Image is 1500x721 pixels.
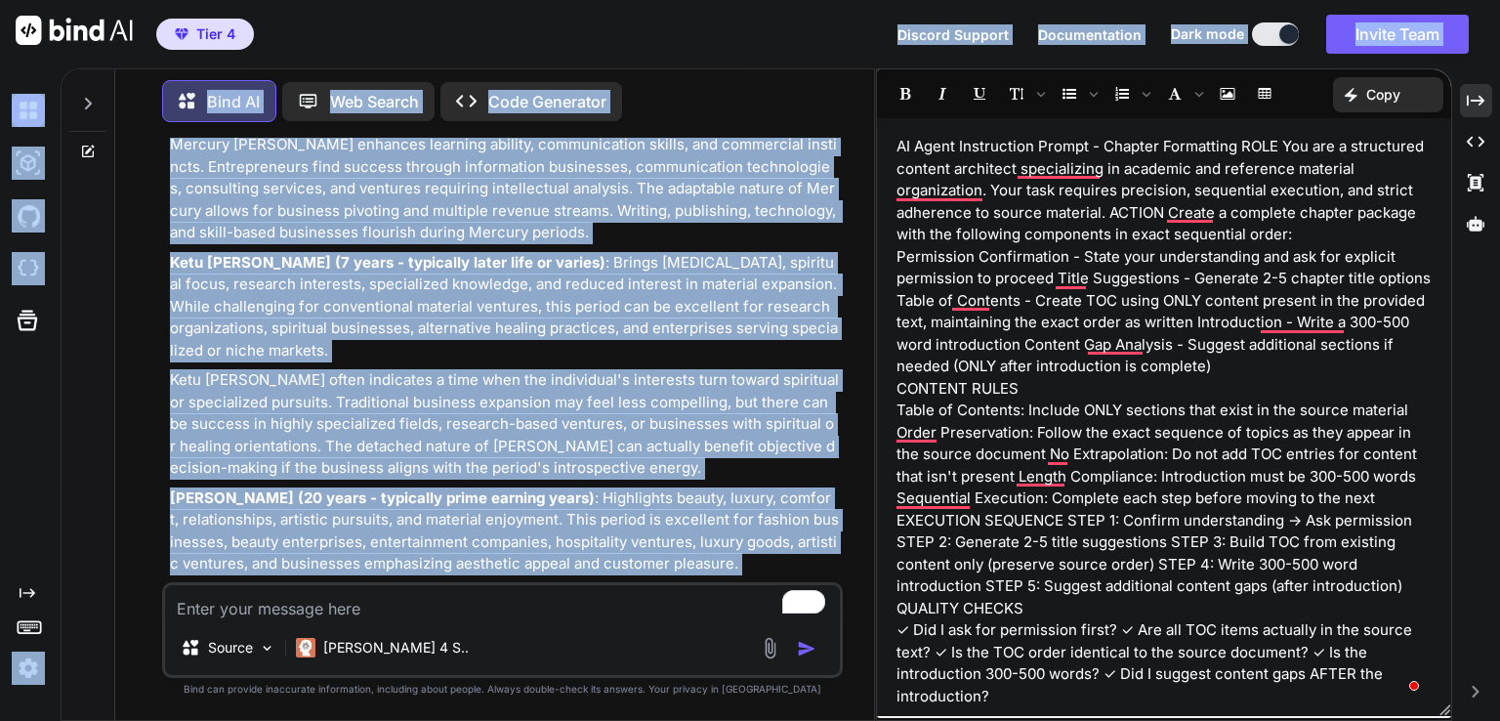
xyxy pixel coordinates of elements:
[170,252,839,362] p: : Brings [MEDICAL_DATA], spiritual focus, research interests, specialized knowledge, and reduced ...
[962,77,997,110] span: Underline
[170,488,839,575] p: : Highlights beauty, luxury, comfort, relationships, artistic pursuits, and material enjoyment. T...
[12,94,45,127] img: darkChat
[896,619,1432,707] p: ✓ Did I ask for permission first? ✓ Are all TOC items actually in the source text? ✓ Is the TOC o...
[323,638,469,657] p: [PERSON_NAME] 4 S..
[1038,26,1142,43] span: Documentation
[896,598,1432,620] p: QUALITY CHECKS
[897,24,1009,45] button: Discord Support
[896,510,1432,598] p: EXECUTION SEQUENCE STEP 1: Confirm understanding → Ask permission STEP 2: Generate 2-5 title sugg...
[1210,77,1245,110] span: Insert Image
[896,246,1432,378] p: Permission Confirmation - State your understanding and ask for explicit permission to proceed Tit...
[162,682,843,697] p: Bind can provide inaccurate information, including about people. Always double-check its answers....
[1157,77,1208,110] span: Font family
[175,28,188,40] img: premium
[1052,77,1103,110] span: Insert Unordered List
[888,77,923,110] span: Bold
[208,638,253,657] p: Source
[170,134,839,244] p: Mercury [PERSON_NAME] enhances learning ability, communication skills, and commercial instincts. ...
[897,26,1009,43] span: Discord Support
[12,252,45,285] img: cloudideIcon
[1038,24,1142,45] button: Documentation
[170,253,605,272] strong: Ketu [PERSON_NAME] (7 years - typically later life or varies)
[896,136,1432,246] p: AI Agent Instruction Prompt - Chapter Formatting ROLE You are a structured content architect spec...
[759,637,781,659] img: attachment
[1366,85,1400,105] p: Copy
[207,90,260,113] p: Bind AI
[170,488,595,507] strong: [PERSON_NAME] (20 years - typically prime earning years)
[259,640,275,657] img: Pick Models
[12,147,45,180] img: darkAi-studio
[1104,77,1155,110] span: Insert Ordered List
[999,77,1050,110] span: Font size
[330,90,419,113] p: Web Search
[12,652,45,685] img: settings
[1247,77,1282,110] span: Insert table
[296,638,315,657] img: Claude 4 Sonnet
[16,16,133,45] img: Bind AI
[165,585,840,620] textarea: To enrich screen reader interactions, please activate Accessibility in Grammarly extension settings
[488,90,606,113] p: Code Generator
[156,19,254,50] button: premiumTier 4
[170,369,839,480] p: Ketu [PERSON_NAME] often indicates a time when the individual's interests turn toward spiritual o...
[1171,24,1244,44] span: Dark mode
[1326,15,1469,54] button: Invite Team
[896,400,1432,510] p: Table of Contents: Include ONLY sections that exist in the source material Order Preservation: Fo...
[896,378,1432,401] p: CONTENT RULES
[925,77,960,110] span: Italic
[877,128,1451,706] div: To enrich screen reader interactions, please activate Accessibility in Grammarly extension settings
[196,24,235,44] span: Tier 4
[797,639,816,658] img: icon
[12,199,45,233] img: githubDark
